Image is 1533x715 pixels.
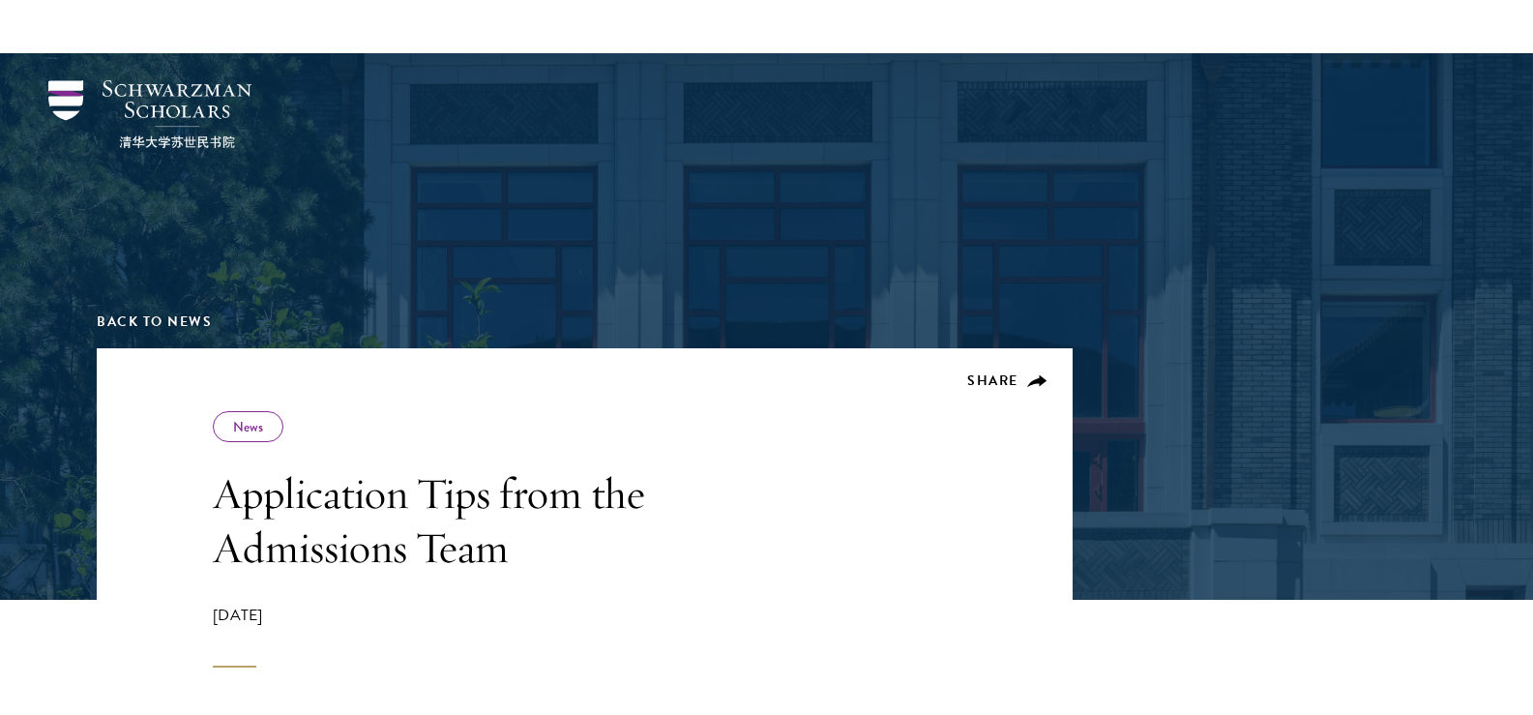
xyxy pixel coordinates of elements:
[48,80,251,148] img: Schwarzman Scholars
[233,417,263,436] a: News
[213,604,764,668] div: [DATE]
[97,312,212,332] a: Back to News
[967,371,1018,391] span: Share
[213,466,764,575] h1: Application Tips from the Admissions Team
[967,372,1047,390] button: Share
